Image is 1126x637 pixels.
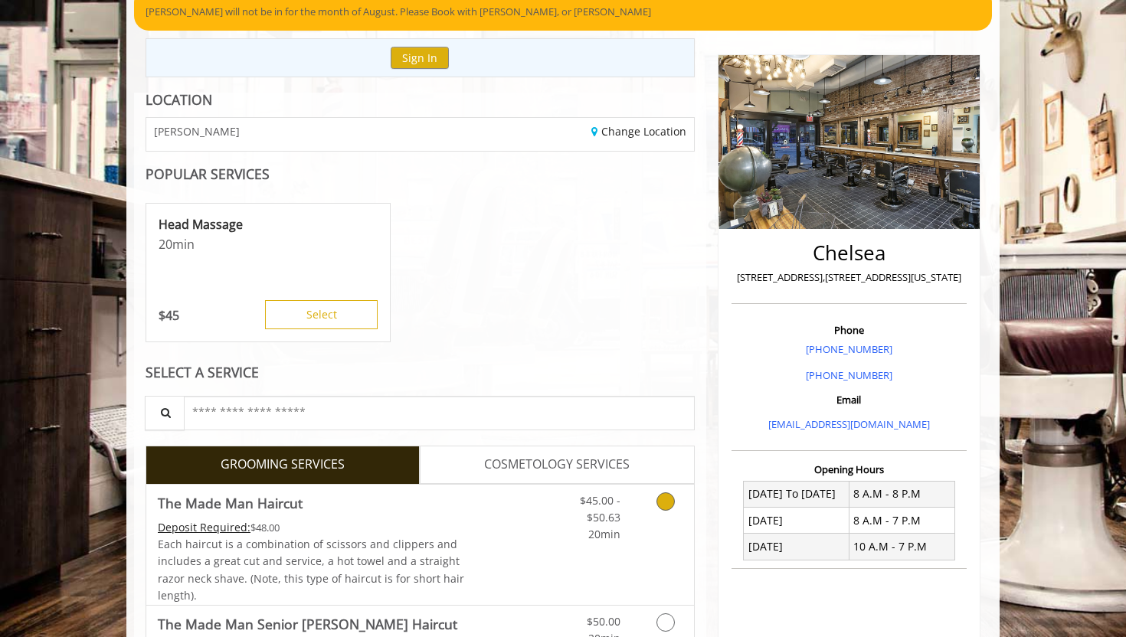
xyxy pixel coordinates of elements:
[484,455,630,475] span: COSMETOLOGY SERVICES
[146,365,695,380] div: SELECT A SERVICE
[146,165,270,183] b: POPULAR SERVICES
[221,455,345,475] span: GROOMING SERVICES
[159,307,179,324] p: 45
[580,493,620,524] span: $45.00 - $50.63
[587,614,620,629] span: $50.00
[146,4,980,20] p: [PERSON_NAME] will not be in for the month of August. Please Book with [PERSON_NAME], or [PERSON_...
[159,236,378,253] p: 20
[158,613,457,635] b: The Made Man Senior [PERSON_NAME] Haircut
[158,492,303,514] b: The Made Man Haircut
[768,417,930,431] a: [EMAIL_ADDRESS][DOMAIN_NAME]
[158,537,464,603] span: Each haircut is a combination of scissors and clippers and includes a great cut and service, a ho...
[744,481,849,507] td: [DATE] To [DATE]
[732,464,967,475] h3: Opening Hours
[145,396,185,430] button: Service Search
[591,124,686,139] a: Change Location
[849,534,954,560] td: 10 A.M - 7 P.M
[265,300,378,329] button: Select
[588,527,620,541] span: 20min
[158,519,466,536] div: $48.00
[159,307,165,324] span: $
[158,520,250,534] span: This service needs some Advance to be paid before we block your appointment
[735,325,963,335] h3: Phone
[154,126,240,137] span: [PERSON_NAME]
[735,242,963,264] h2: Chelsea
[172,236,195,253] span: min
[391,47,449,69] button: Sign In
[735,394,963,405] h3: Email
[849,508,954,534] td: 8 A.M - 7 P.M
[735,269,963,286] p: [STREET_ADDRESS],[STREET_ADDRESS][US_STATE]
[806,368,892,382] a: [PHONE_NUMBER]
[806,342,892,356] a: [PHONE_NUMBER]
[146,90,212,109] b: LOCATION
[159,216,378,233] p: Head Massage
[849,481,954,507] td: 8 A.M - 8 P.M
[744,534,849,560] td: [DATE]
[744,508,849,534] td: [DATE]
